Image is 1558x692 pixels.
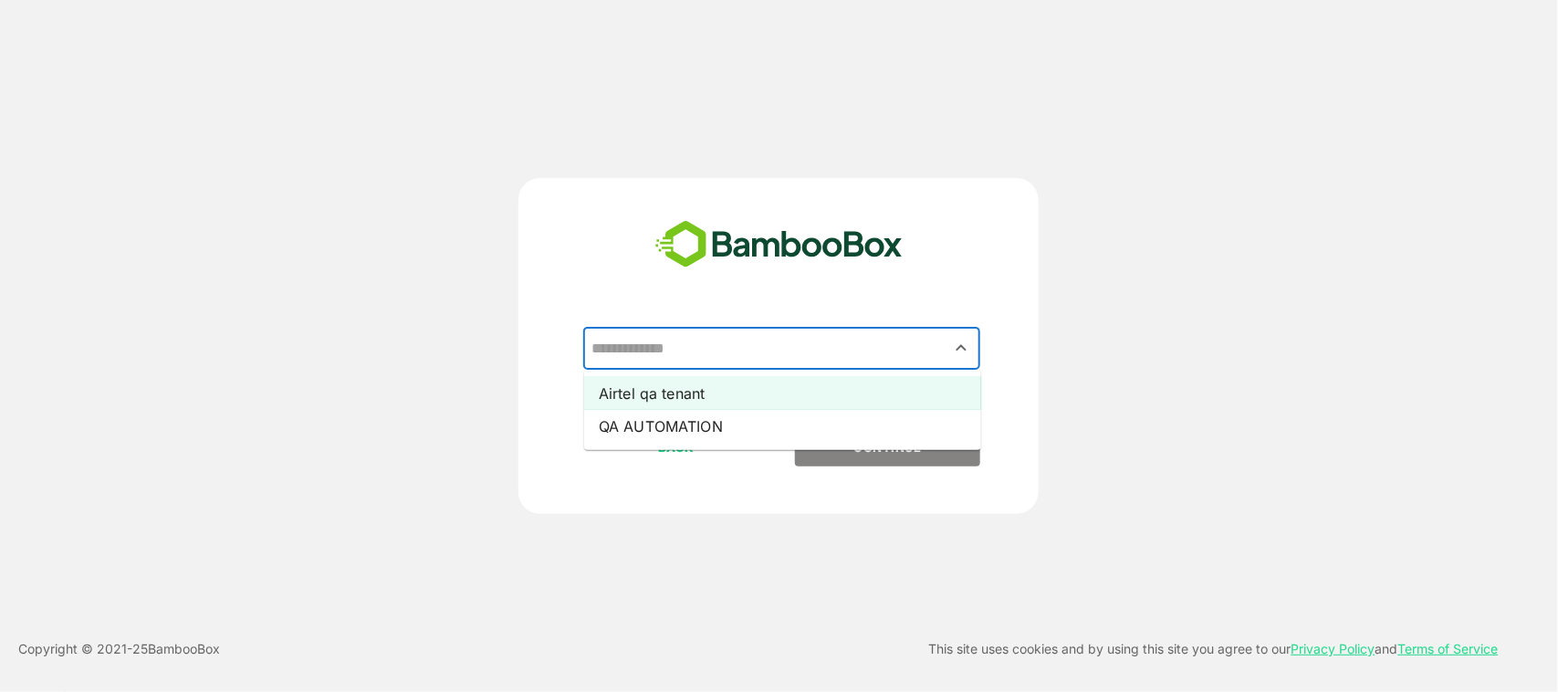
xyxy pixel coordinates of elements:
li: QA AUTOMATION [584,410,981,443]
a: Privacy Policy [1291,641,1375,656]
li: Airtel qa tenant [584,377,981,410]
img: bamboobox [645,215,913,275]
p: Copyright © 2021- 25 BambooBox [18,638,220,660]
p: This site uses cookies and by using this site you agree to our and [929,638,1499,660]
a: Terms of Service [1398,641,1499,656]
button: Close [949,336,974,361]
